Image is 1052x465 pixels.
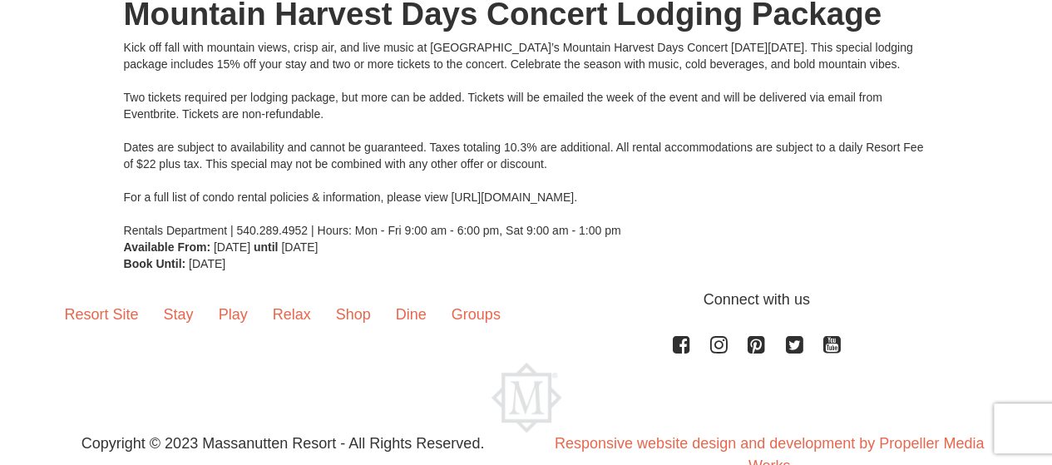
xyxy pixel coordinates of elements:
[491,363,561,433] img: Massanutten Resort Logo
[281,240,318,254] span: [DATE]
[151,289,206,340] a: Stay
[206,289,260,340] a: Play
[214,240,250,254] span: [DATE]
[324,289,383,340] a: Shop
[124,257,186,270] strong: Book Until:
[260,289,324,340] a: Relax
[52,289,1000,311] p: Connect with us
[254,240,279,254] strong: until
[124,39,929,239] div: Kick off fall with mountain views, crisp air, and live music at [GEOGRAPHIC_DATA]’s Mountain Harv...
[189,257,225,270] span: [DATE]
[439,289,513,340] a: Groups
[124,240,211,254] strong: Available From:
[52,289,151,340] a: Resort Site
[383,289,439,340] a: Dine
[40,433,526,455] p: Copyright © 2023 Massanutten Resort - All Rights Reserved.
